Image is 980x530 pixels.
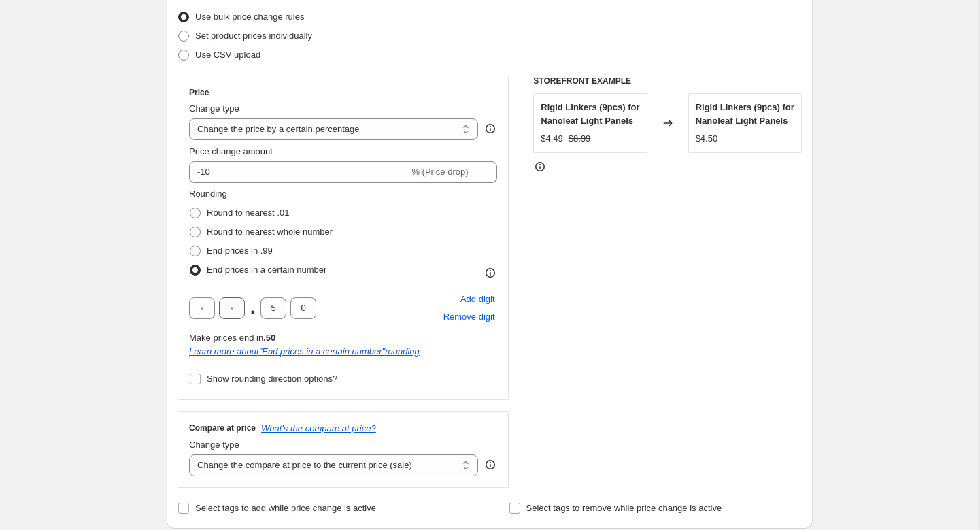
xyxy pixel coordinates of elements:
span: Rounding [189,188,227,199]
input: ﹡ [219,297,245,319]
div: help [484,458,497,471]
h3: Compare at price [189,423,256,433]
strike: $8.99 [569,132,591,146]
span: Add digit [460,293,495,306]
h3: Price [189,87,209,98]
span: Round to nearest .01 [207,208,289,218]
input: -15 [189,161,409,183]
div: help [484,122,497,135]
span: Rigid Linkers (9pcs) for Nanoleaf Light Panels [541,102,639,126]
span: Price change amount [189,146,273,156]
span: End prices in a certain number [207,265,326,275]
h6: STOREFRONT EXAMPLE [533,76,802,86]
input: ﹡ [189,297,215,319]
span: Round to nearest whole number [207,227,333,237]
span: Change type [189,440,239,450]
button: Add placeholder [458,291,497,308]
span: Select tags to add while price change is active [195,503,376,513]
span: % (Price drop) [411,167,468,177]
span: Show rounding direction options? [207,374,337,384]
button: Remove placeholder [441,308,497,326]
span: Rigid Linkers (9pcs) for Nanoleaf Light Panels [696,102,794,126]
i: Learn more about " End prices in a certain number " rounding [189,346,420,357]
span: . [249,297,256,319]
span: Use CSV upload [195,50,260,60]
span: End prices in .99 [207,246,273,256]
input: ﹡ [260,297,286,319]
span: Set product prices individually [195,31,312,41]
span: Select tags to remove while price change is active [526,503,722,513]
div: $4.49 [541,132,563,146]
a: Learn more about"End prices in a certain number"rounding [189,346,420,357]
span: Use bulk price change rules [195,12,304,22]
b: .50 [263,333,275,343]
button: What's the compare at price? [261,423,376,433]
input: ﹡ [290,297,316,319]
span: Remove digit [443,310,495,324]
span: Change type [189,103,239,114]
div: $4.50 [696,132,718,146]
span: Make prices end in [189,333,275,343]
